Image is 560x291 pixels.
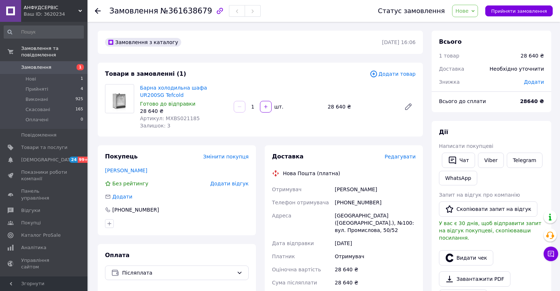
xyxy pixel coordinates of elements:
span: Адреса [272,213,291,219]
span: Виконані [26,96,48,103]
span: 1 [77,64,84,70]
span: Покупець [105,153,138,160]
span: Гаманець компанії [21,276,67,289]
b: 28640 ₴ [520,98,544,104]
a: Редагувати [401,99,416,114]
span: Дата відправки [272,240,314,246]
div: Повернутися назад [95,7,101,15]
span: Додати [524,79,544,85]
span: Післяплата [122,269,234,277]
span: 0 [81,117,83,123]
a: [PERSON_NAME] [105,168,147,173]
div: Статус замовлення [378,7,445,15]
span: Панель управління [21,188,67,201]
span: Аналітика [21,244,46,251]
div: 28 640 ₴ [333,276,417,289]
span: 925 [75,96,83,103]
div: [PHONE_NUMBER] [333,196,417,209]
a: Telegram [507,153,542,168]
div: 28 640 ₴ [325,102,398,112]
span: №361638679 [160,7,212,15]
a: Барна холодильна шафа UR200SG Tefcold [140,85,207,98]
a: Завантажити PDF [439,271,510,287]
span: Нові [26,76,36,82]
div: шт. [272,103,284,110]
span: Замовлення [21,64,51,71]
span: Додати товар [370,70,416,78]
span: Додати відгук [210,181,249,186]
div: 28 640 ₴ [140,107,228,115]
span: Залишок: 3 [140,123,171,129]
div: Нова Пошта (платна) [281,170,342,177]
span: Оплата [105,252,129,259]
span: 1 [81,76,83,82]
span: 99+ [78,157,90,163]
span: Управління сайтом [21,257,67,270]
span: 4 [81,86,83,93]
button: Чат [442,153,475,168]
div: Необхідно уточнити [485,61,548,77]
span: Всього [439,38,462,45]
span: Замовлення та повідомлення [21,45,87,58]
span: 24 [69,157,78,163]
input: Пошук [4,25,84,39]
span: Нове [455,8,468,14]
span: АНФУДСЕРВІС [24,4,78,11]
a: WhatsApp [439,171,477,185]
span: Запит на відгук про компанію [439,192,520,198]
span: Написати покупцеві [439,143,493,149]
span: Сума післяплати [272,280,317,286]
span: Отримувач [272,186,302,192]
span: Редагувати [385,154,416,160]
span: Оплачені [26,117,48,123]
div: 28 640 ₴ [521,52,544,59]
span: Платник [272,253,295,259]
span: Всього до сплати [439,98,486,104]
span: Дії [439,129,448,135]
span: Додати [112,194,132,200]
time: [DATE] 16:06 [382,39,416,45]
span: Відгуки [21,207,40,214]
img: Барна холодильна шафа UR200SG Tefcold [109,84,130,113]
div: [PERSON_NAME] [333,183,417,196]
span: Покупці [21,220,41,226]
span: Знижка [439,79,460,85]
span: Товари та послуги [21,144,67,151]
button: Прийняти замовлення [485,5,553,16]
button: Скопіювати запит на відгук [439,201,537,217]
div: [PHONE_NUMBER] [112,206,160,213]
span: Прийняті [26,86,48,93]
span: Оціночна вартість [272,267,321,272]
span: Без рейтингу [112,181,148,186]
span: 165 [75,106,83,113]
div: Отримувач [333,250,417,263]
span: Товари в замовленні (1) [105,70,186,77]
span: Доставка [439,66,464,72]
span: Готово до відправки [140,101,195,107]
div: [GEOGRAPHIC_DATA] ([GEOGRAPHIC_DATA].), №100: вул. Промислова, 50/52 [333,209,417,237]
div: Замовлення з каталогу [105,38,181,47]
a: Viber [478,153,503,168]
span: 1 товар [439,53,459,59]
span: Скасовані [26,106,50,113]
span: Каталог ProSale [21,232,61,239]
span: Артикул: MXBS021185 [140,115,200,121]
div: [DATE] [333,237,417,250]
span: У вас є 30 днів, щоб відправити запит на відгук покупцеві, скопіювавши посилання. [439,220,541,241]
span: Змінити покупця [203,154,249,160]
span: Доставка [272,153,304,160]
span: Повідомлення [21,132,57,138]
span: Замовлення [109,7,158,15]
div: 28 640 ₴ [333,263,417,276]
span: [DEMOGRAPHIC_DATA] [21,157,75,163]
button: Чат з покупцем [544,247,558,261]
span: Телефон отримувача [272,200,329,205]
div: Ваш ID: 3620234 [24,11,87,17]
span: Показники роботи компанії [21,169,67,182]
button: Видати чек [439,250,493,266]
span: Прийняти замовлення [491,8,547,14]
